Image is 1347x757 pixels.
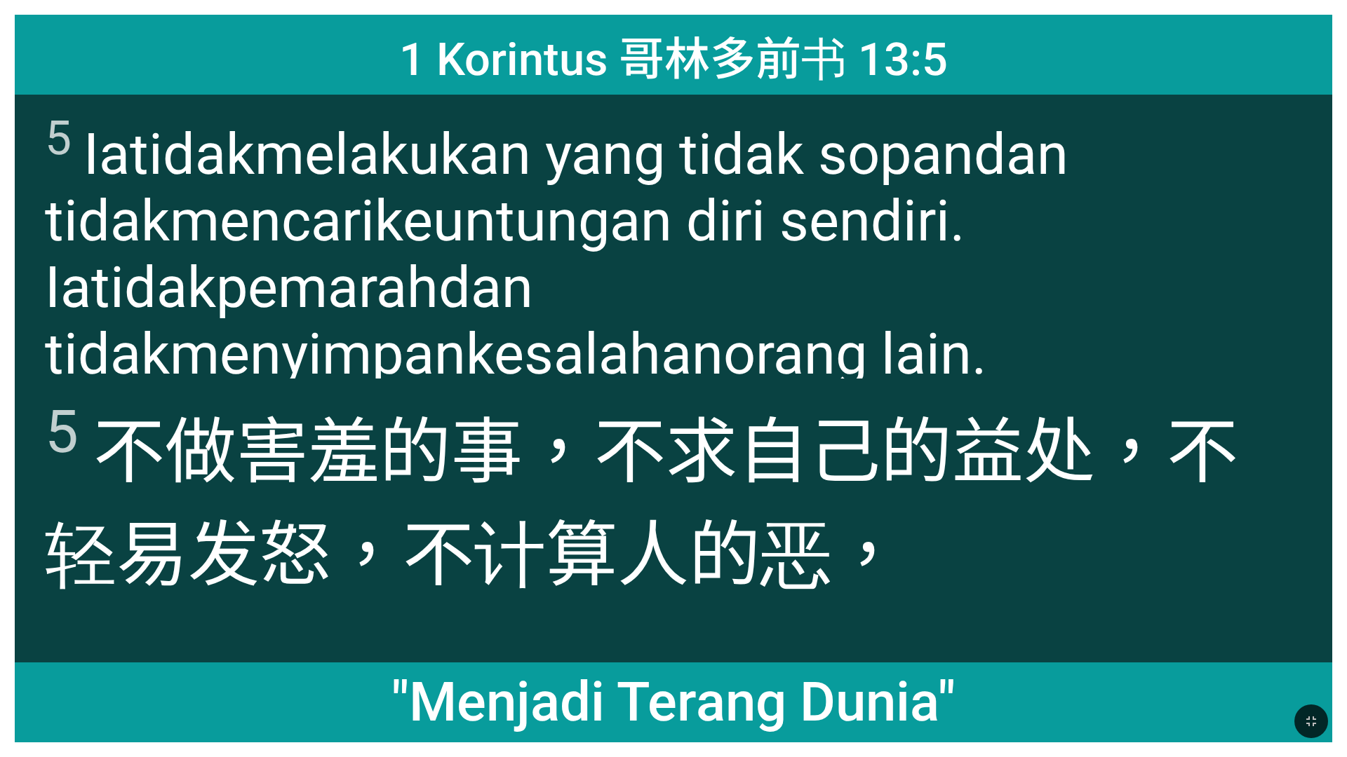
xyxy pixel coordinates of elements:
span: 1 Korintus 哥林多前书 13:5 [399,22,948,90]
wg2556: ， [832,513,904,597]
wg807: 的事，不 [45,410,1238,597]
wg3947: tidak [45,254,986,388]
wg3756: menyimpan [170,321,986,388]
wg1438: 益处，不 [45,410,1238,597]
wg3049: kesalahan [466,321,986,388]
wg2212: 自己的 [45,410,1238,597]
span: "Menjadi Terang Dunia" [391,670,956,734]
sup: 5 [45,110,72,165]
wg2556: orang lain. [723,321,986,388]
span: 不 [45,394,1302,604]
wg3756: 做害羞 [45,410,1238,597]
wg807: tidak [45,121,1068,388]
wg2212: keuntungan diri sendiri [45,188,986,388]
wg3756: mencari [45,188,986,388]
wg3756: 计算 [474,513,904,597]
sup: 5 [45,397,79,467]
wg3947: dan tidak [45,254,986,388]
wg3756: 求 [45,410,1238,597]
wg1438: . Ia [45,188,986,388]
wg3756: melakukan yang tidak sopan [45,121,1068,388]
wg807: dan tidak [45,121,1068,388]
wg3049: 人的恶 [617,513,904,597]
wg3756: 轻易发怒 [45,513,904,597]
wg3756: pemarah [45,254,986,388]
wg3947: ，不 [331,513,904,597]
span: Ia [45,110,1302,388]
